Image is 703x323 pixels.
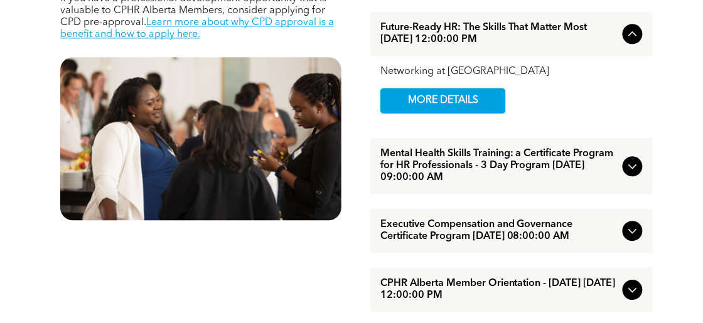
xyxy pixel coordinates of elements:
span: CPHR Alberta Member Orientation - [DATE] [DATE] 12:00:00 PM [380,278,618,302]
span: MORE DETAILS [394,88,493,113]
div: Networking at [GEOGRAPHIC_DATA] [380,66,643,78]
span: Executive Compensation and Governance Certificate Program [DATE] 08:00:00 AM [380,219,618,243]
a: MORE DETAILS [380,88,506,114]
span: Mental Health Skills Training: a Certificate Program for HR Professionals - 3 Day Program [DATE] ... [380,148,618,184]
span: Future-Ready HR: The Skills That Matter Most [DATE] 12:00:00 PM [380,22,618,46]
a: Learn more about why CPD approval is a benefit and how to apply here. [60,18,334,40]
